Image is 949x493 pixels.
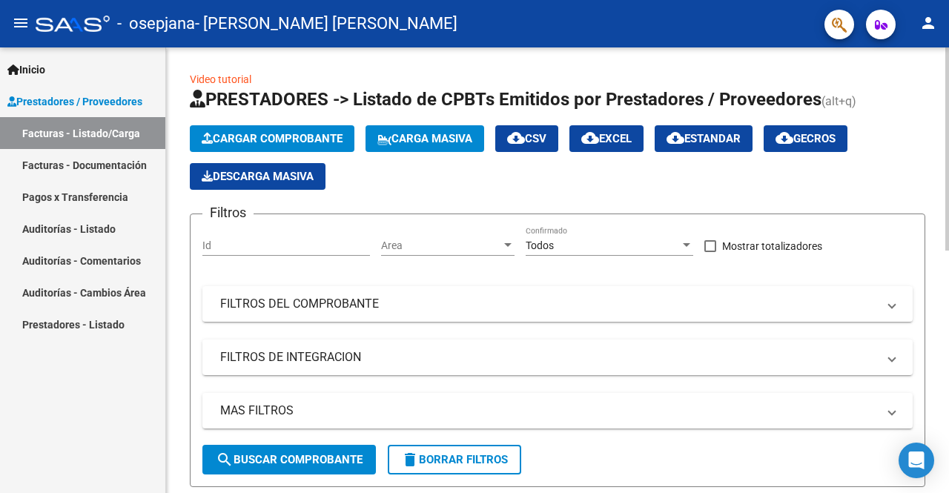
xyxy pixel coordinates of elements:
[495,125,558,152] button: CSV
[220,349,877,365] mat-panel-title: FILTROS DE INTEGRACION
[190,73,251,85] a: Video tutorial
[776,129,793,147] mat-icon: cloud_download
[377,132,472,145] span: Carga Masiva
[776,132,836,145] span: Gecros
[655,125,753,152] button: Estandar
[401,453,508,466] span: Borrar Filtros
[190,163,325,190] app-download-masive: Descarga masiva de comprobantes (adjuntos)
[764,125,847,152] button: Gecros
[216,453,363,466] span: Buscar Comprobante
[366,125,484,152] button: Carga Masiva
[195,7,457,40] span: - [PERSON_NAME] [PERSON_NAME]
[202,132,343,145] span: Cargar Comprobante
[7,93,142,110] span: Prestadores / Proveedores
[581,129,599,147] mat-icon: cloud_download
[526,239,554,251] span: Todos
[190,89,821,110] span: PRESTADORES -> Listado de CPBTs Emitidos por Prestadores / Proveedores
[220,403,877,419] mat-panel-title: MAS FILTROS
[202,170,314,183] span: Descarga Masiva
[216,451,234,469] mat-icon: search
[202,340,913,375] mat-expansion-panel-header: FILTROS DE INTEGRACION
[581,132,632,145] span: EXCEL
[507,132,546,145] span: CSV
[117,7,195,40] span: - osepjana
[7,62,45,78] span: Inicio
[722,237,822,255] span: Mostrar totalizadores
[381,239,501,252] span: Area
[821,94,856,108] span: (alt+q)
[202,202,254,223] h3: Filtros
[507,129,525,147] mat-icon: cloud_download
[202,393,913,429] mat-expansion-panel-header: MAS FILTROS
[220,296,877,312] mat-panel-title: FILTROS DEL COMPROBANTE
[190,163,325,190] button: Descarga Masiva
[899,443,934,478] div: Open Intercom Messenger
[12,14,30,32] mat-icon: menu
[919,14,937,32] mat-icon: person
[190,125,354,152] button: Cargar Comprobante
[388,445,521,474] button: Borrar Filtros
[569,125,644,152] button: EXCEL
[202,286,913,322] mat-expansion-panel-header: FILTROS DEL COMPROBANTE
[667,132,741,145] span: Estandar
[202,445,376,474] button: Buscar Comprobante
[667,129,684,147] mat-icon: cloud_download
[401,451,419,469] mat-icon: delete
